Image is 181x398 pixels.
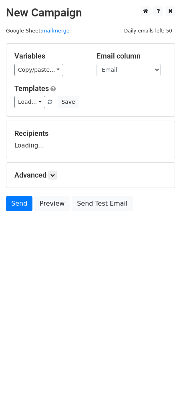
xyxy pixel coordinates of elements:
[14,84,49,93] a: Templates
[6,196,32,211] a: Send
[6,28,70,34] small: Google Sheet:
[42,28,70,34] a: mailmerge
[72,196,133,211] a: Send Test Email
[6,6,175,20] h2: New Campaign
[58,96,78,108] button: Save
[14,64,63,76] a: Copy/paste...
[14,129,167,138] h5: Recipients
[97,52,167,61] h5: Email column
[121,26,175,35] span: Daily emails left: 50
[14,129,167,150] div: Loading...
[14,96,45,108] a: Load...
[121,28,175,34] a: Daily emails left: 50
[34,196,70,211] a: Preview
[14,171,167,180] h5: Advanced
[14,52,84,61] h5: Variables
